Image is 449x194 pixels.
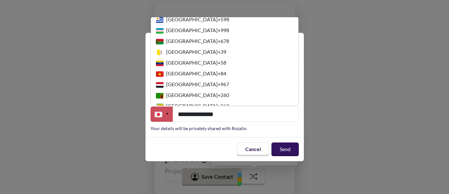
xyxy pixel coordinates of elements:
[151,25,298,36] a: [GEOGRAPHIC_DATA]+998
[166,81,229,87] span: [GEOGRAPHIC_DATA] + 967
[151,47,298,58] a: [GEOGRAPHIC_DATA]+39
[151,36,298,47] a: [GEOGRAPHIC_DATA]+678
[166,16,229,22] span: [GEOGRAPHIC_DATA] + 598
[237,142,269,156] button: Cancel
[151,90,298,101] a: [GEOGRAPHIC_DATA]+260
[166,103,229,109] span: [GEOGRAPHIC_DATA] + 263
[151,58,298,68] a: [GEOGRAPHIC_DATA]+58
[151,101,298,112] a: [GEOGRAPHIC_DATA]+263
[166,27,229,33] span: [GEOGRAPHIC_DATA] + 998
[151,79,298,90] a: [GEOGRAPHIC_DATA]+967
[151,14,298,25] a: [GEOGRAPHIC_DATA]+598
[166,59,226,66] span: [GEOGRAPHIC_DATA] + 58
[271,142,298,156] button: Send
[166,38,229,44] span: [GEOGRAPHIC_DATA] + 678
[166,49,226,55] span: [GEOGRAPHIC_DATA] + 39
[166,92,229,98] span: [GEOGRAPHIC_DATA] + 260
[151,126,247,131] small: Your details will be privately shared with Rozalin .
[151,68,298,79] a: [GEOGRAPHIC_DATA]+84
[166,70,226,76] span: [GEOGRAPHIC_DATA] + 84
